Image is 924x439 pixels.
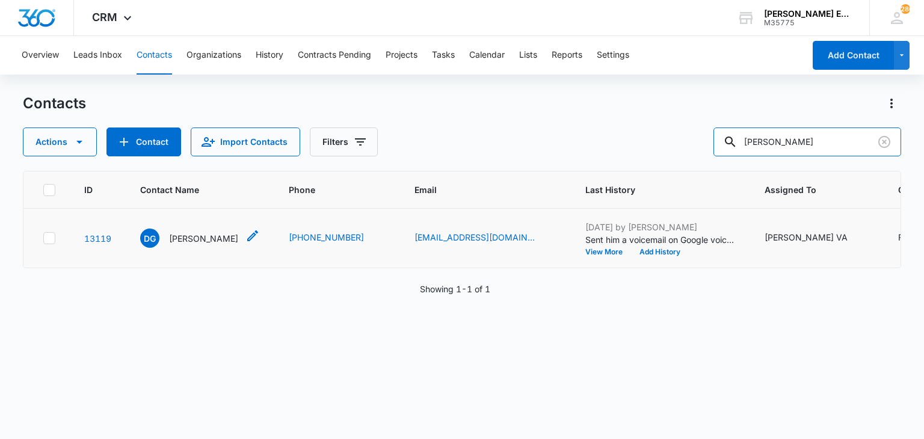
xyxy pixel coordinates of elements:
[765,183,852,196] span: Assigned To
[813,41,894,70] button: Add Contact
[901,4,910,14] div: notifications count
[140,183,242,196] span: Contact Name
[186,36,241,75] button: Organizations
[585,183,718,196] span: Last History
[765,231,869,245] div: Assigned To - Ruth VA - Select to Edit Field
[432,36,455,75] button: Tasks
[631,248,689,256] button: Add History
[469,36,505,75] button: Calendar
[140,229,159,248] span: DG
[73,36,122,75] button: Leads Inbox
[289,183,368,196] span: Phone
[519,36,537,75] button: Lists
[137,36,172,75] button: Contacts
[597,36,629,75] button: Settings
[386,36,417,75] button: Projects
[256,36,283,75] button: History
[901,4,910,14] span: 280
[585,248,631,256] button: View More
[310,127,378,156] button: Filters
[764,9,852,19] div: account name
[22,36,59,75] button: Overview
[298,36,371,75] button: Contracts Pending
[23,94,86,112] h1: Contacts
[191,127,300,156] button: Import Contacts
[414,231,556,245] div: Email - dgerryrealty@gmail.com - Select to Edit Field
[23,127,97,156] button: Actions
[420,283,490,295] p: Showing 1-1 of 1
[140,229,260,248] div: Contact Name - Damian Gerry - Select to Edit Field
[92,11,117,23] span: CRM
[764,19,852,27] div: account id
[289,231,386,245] div: Phone - (972) 898-8591 - Select to Edit Field
[414,183,539,196] span: Email
[585,221,736,233] p: [DATE] by [PERSON_NAME]
[84,183,94,196] span: ID
[289,231,364,244] a: [PHONE_NUMBER]
[169,232,238,245] p: [PERSON_NAME]
[585,233,736,246] p: Sent him a voicemail on Google voice Told him we had reached out via SC and we would love to have...
[84,233,111,244] a: Navigate to contact details page for Damian Gerry
[875,132,894,152] button: Clear
[414,231,535,244] a: [EMAIL_ADDRESS][DOMAIN_NAME]
[106,127,181,156] button: Add Contact
[552,36,582,75] button: Reports
[882,94,901,113] button: Actions
[765,231,848,244] div: [PERSON_NAME] VA
[713,127,901,156] input: Search Contacts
